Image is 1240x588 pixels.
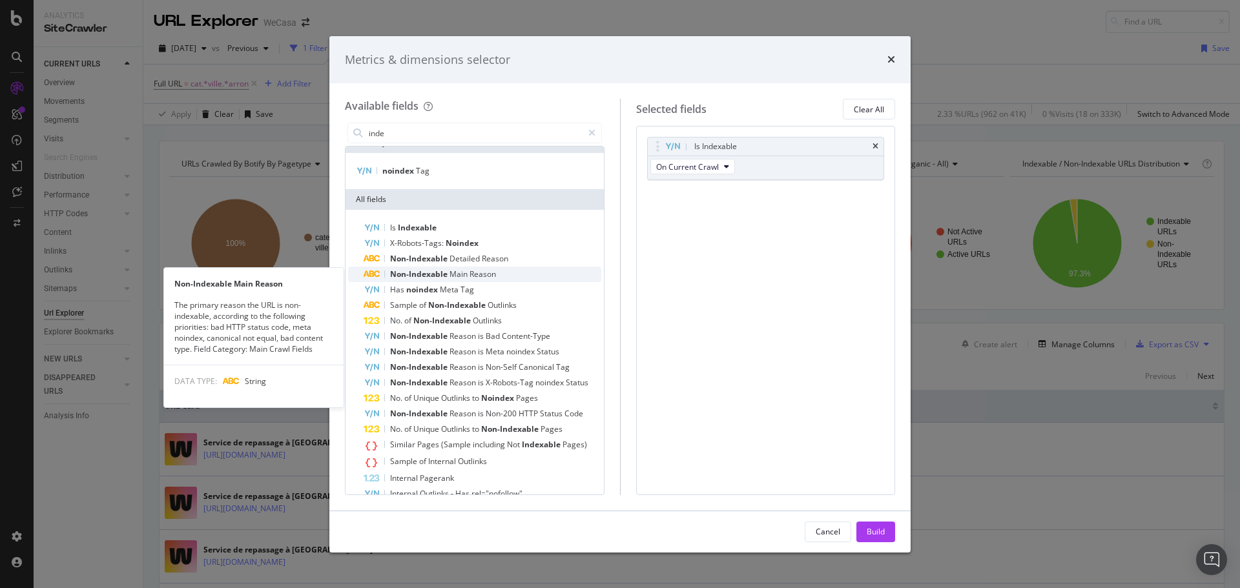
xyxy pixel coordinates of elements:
span: Is [390,222,398,233]
span: Reason [449,361,478,372]
div: Available fields [345,99,418,113]
span: Status [566,377,588,388]
div: Metrics & dimensions selector [345,52,510,68]
span: Meta [486,346,506,357]
span: Reason [449,346,478,357]
span: Outlinks [420,488,451,499]
div: Is Indexable [694,140,737,153]
span: Noindex [481,392,516,403]
span: Outlinks [488,299,517,310]
span: Noindex [446,238,479,248]
span: Outlinks [441,423,472,434]
span: Tag [460,284,474,295]
span: including [473,439,507,450]
span: Bad [486,330,502,341]
span: of [419,456,428,467]
div: All fields [346,189,604,210]
span: Status [537,346,559,357]
div: times [873,143,878,150]
span: Reason [482,253,508,264]
span: Pages) [563,439,587,450]
span: Pagerank [420,472,454,483]
span: Sample [390,456,419,467]
span: Non-Indexable [390,361,449,372]
div: Build [867,526,885,537]
span: Internal [390,472,420,483]
div: Selected fields [636,102,707,117]
span: Non-Indexable [390,253,449,264]
span: Internal [390,488,420,499]
span: is [478,361,486,372]
span: Non-Indexable [390,377,449,388]
span: Not [507,439,522,450]
div: The primary reason the URL is non-indexable, according to the following priorities: bad HTTP stat... [164,299,344,355]
span: Unique [413,392,441,403]
span: Pages [541,423,563,434]
span: noindex [506,346,537,357]
span: - [451,488,455,499]
div: modal [329,36,911,553]
span: Non-Indexable [390,408,449,419]
span: Canonical [519,361,556,372]
span: noindex [535,377,566,388]
span: Reason [449,377,478,388]
span: Non-Indexable [390,330,449,341]
div: Is IndexabletimesOn Current Crawl [647,137,885,180]
span: Meta [440,284,460,295]
span: noindex [382,165,416,176]
button: Clear All [843,99,895,119]
span: (Sample [441,439,473,450]
span: is [478,346,486,357]
span: Non-Indexable [481,423,541,434]
span: Non-Indexable [390,269,449,279]
span: Outlinks [473,315,502,326]
span: of [404,315,413,326]
span: of [419,299,428,310]
div: Non-Indexable Main Reason [164,278,344,289]
span: No. [390,392,404,403]
span: Pages [417,439,441,450]
span: Outlinks [441,392,472,403]
span: X-Robots-Tag [486,377,535,388]
button: Cancel [805,522,851,542]
span: to [472,392,481,403]
span: Pages [516,392,538,403]
span: Non-Indexable [428,299,488,310]
span: On Current Crawl [656,161,719,172]
span: to [472,423,481,434]
span: noindex [406,284,440,295]
span: Similar [390,439,417,450]
span: Tag [416,165,429,176]
span: of [404,392,413,403]
span: Indexable [522,439,563,450]
div: times [887,52,895,68]
span: Status [540,408,564,419]
span: rel="nofollow" [471,488,522,499]
span: is [478,330,486,341]
span: Main [449,269,470,279]
button: On Current Crawl [650,159,735,174]
span: Reason [449,408,478,419]
input: Search by field name [367,123,583,143]
span: Internal [428,456,458,467]
span: Code [564,408,583,419]
span: Outlinks [458,456,487,467]
button: Build [856,522,895,542]
div: Open Intercom Messenger [1196,544,1227,575]
span: Content-Type [502,330,550,341]
span: Non-Indexable [390,346,449,357]
span: Tag [556,361,570,372]
div: Clear All [854,104,884,115]
span: HTTP [519,408,540,419]
span: Detailed [449,253,482,264]
span: Reason [470,269,496,279]
span: Has [455,488,471,499]
span: Unique [413,423,441,434]
span: Reason [449,330,478,341]
span: Non-Self [486,361,519,372]
span: Has [390,284,406,295]
span: Non-Indexable [413,315,473,326]
span: is [478,408,486,419]
span: No. [390,315,404,326]
span: Sample [390,299,419,310]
